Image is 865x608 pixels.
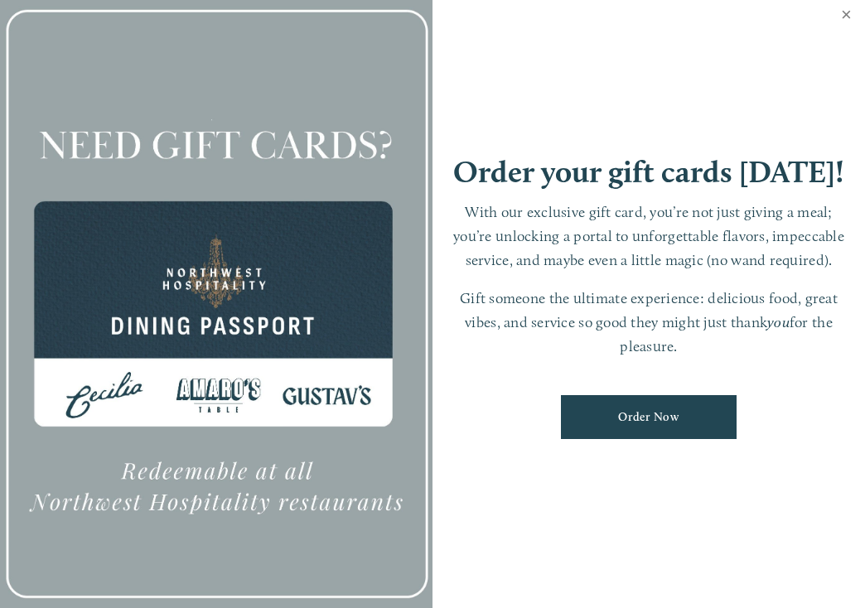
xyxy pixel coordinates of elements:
[561,395,737,439] a: Order Now
[453,157,844,187] h1: Order your gift cards [DATE]!
[449,287,848,358] p: Gift someone the ultimate experience: delicious food, great vibes, and service so good they might...
[767,313,790,331] em: you
[449,200,848,272] p: With our exclusive gift card, you’re not just giving a meal; you’re unlocking a portal to unforge...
